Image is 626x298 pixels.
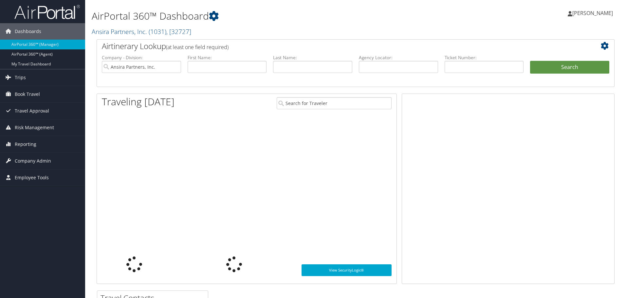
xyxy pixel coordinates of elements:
a: View SecurityLogic® [302,264,392,276]
a: Ansira Partners, Inc. [92,27,191,36]
span: , [ 32727 ] [166,27,191,36]
span: [PERSON_NAME] [572,9,613,17]
input: Search for Traveler [277,97,392,109]
label: First Name: [188,54,267,61]
span: Dashboards [15,23,41,40]
img: airportal-logo.png [14,4,80,20]
span: (at least one field required) [166,44,229,51]
label: Last Name: [273,54,352,61]
label: Ticket Number: [445,54,524,61]
h1: Traveling [DATE] [102,95,175,109]
h2: Airtinerary Lookup [102,41,566,52]
span: Travel Approval [15,103,49,119]
span: Employee Tools [15,169,49,186]
h1: AirPortal 360™ Dashboard [92,9,444,23]
span: Book Travel [15,86,40,102]
a: [PERSON_NAME] [568,3,619,23]
span: Trips [15,69,26,86]
span: ( 1031 ) [149,27,166,36]
span: Risk Management [15,119,54,136]
label: Company - Division: [102,54,181,61]
button: Search [530,61,609,74]
span: Reporting [15,136,36,152]
span: Company Admin [15,153,51,169]
label: Agency Locator: [359,54,438,61]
